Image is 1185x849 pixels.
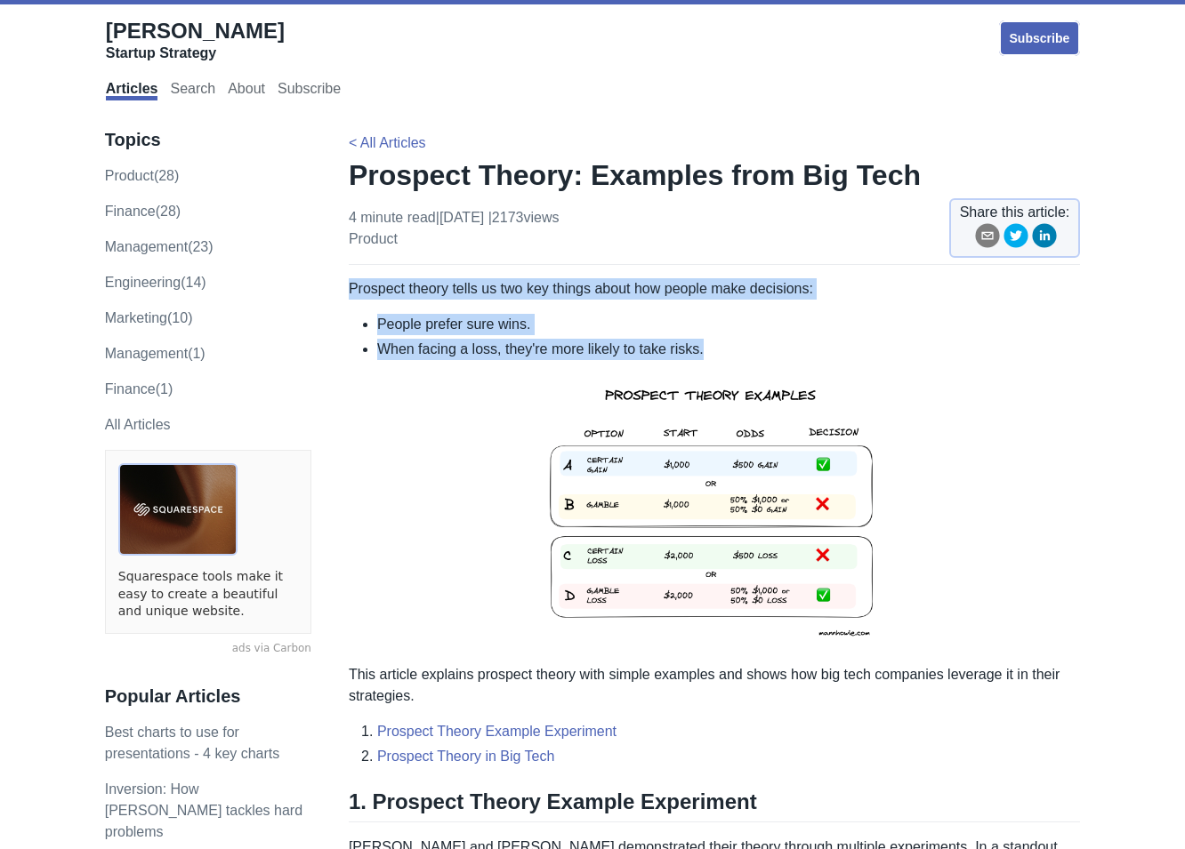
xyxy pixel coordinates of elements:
[349,231,398,246] a: product
[349,135,426,150] a: < All Articles
[118,463,238,556] img: ads via Carbon
[106,44,285,62] div: Startup Strategy
[228,81,265,100] a: About
[960,202,1070,223] span: Share this article:
[377,339,1080,360] li: When facing a loss, they're more likely to take risks.
[377,749,555,764] a: Prospect Theory in Big Tech
[105,685,311,708] h3: Popular Articles
[105,168,180,183] a: product(28)
[999,20,1081,56] a: Subscribe
[105,781,302,839] a: Inversion: How [PERSON_NAME] tackles hard problems
[377,314,1080,335] li: People prefer sure wins.
[349,157,1080,193] h1: Prospect Theory: Examples from Big Tech
[105,417,171,432] a: All Articles
[105,725,280,761] a: Best charts to use for presentations - 4 key charts
[349,278,1080,300] p: Prospect theory tells us two key things about how people make decisions:
[118,568,298,621] a: Squarespace tools make it easy to create a beautiful and unique website.
[106,18,285,62] a: [PERSON_NAME]Startup Strategy
[105,381,173,396] a: Finance(1)
[278,81,341,100] a: Subscribe
[1004,223,1028,254] button: twitter
[377,724,617,739] a: Prospect Theory Example Experiment
[349,207,560,250] p: 4 minute read | [DATE]
[349,789,1080,822] h2: 1. Prospect Theory Example Experiment
[488,210,560,225] span: | 2173 views
[105,204,181,219] a: finance(28)
[105,310,193,325] a: marketing(10)
[105,129,311,151] h3: Topics
[105,641,311,657] a: ads via Carbon
[170,81,215,100] a: Search
[106,81,158,100] a: Articles
[105,346,206,361] a: Management(1)
[106,19,285,43] span: [PERSON_NAME]
[349,664,1080,707] p: This article explains prospect theory with simple examples and shows how big tech companies lever...
[105,275,206,290] a: engineering(14)
[105,239,214,254] a: management(23)
[1032,223,1057,254] button: linkedin
[528,374,900,650] img: prospect_theory_examples
[975,223,1000,254] button: email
